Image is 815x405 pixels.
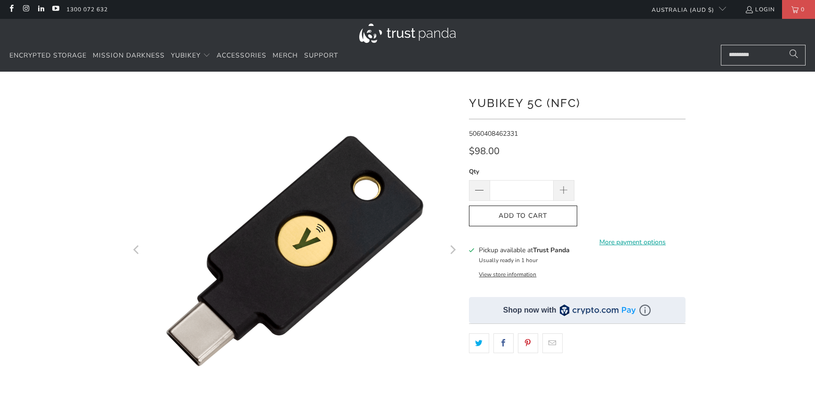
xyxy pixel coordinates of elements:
[469,93,686,112] h1: YubiKey 5C (NFC)
[745,4,775,15] a: Login
[171,45,210,67] summary: YubiKey
[469,333,489,353] a: Share this on Twitter
[469,166,574,177] label: Qty
[7,6,15,13] a: Trust Panda Australia on Facebook
[359,24,456,43] img: Trust Panda Australia
[493,333,514,353] a: Share this on Facebook
[66,4,108,15] a: 1300 072 632
[721,45,806,66] input: Search...
[479,256,538,264] small: Usually ready in 1 hour
[273,45,298,67] a: Merch
[51,6,59,13] a: Trust Panda Australia on YouTube
[217,51,266,60] span: Accessories
[469,129,518,138] span: 5060408462331
[542,333,563,353] a: Email this to a friend
[22,6,30,13] a: Trust Panda Australia on Instagram
[518,333,538,353] a: Share this on Pinterest
[217,45,266,67] a: Accessories
[304,51,338,60] span: Support
[9,45,338,67] nav: Translation missing: en.navigation.header.main_nav
[9,45,87,67] a: Encrypted Storage
[93,45,165,67] a: Mission Darkness
[782,45,806,66] button: Search
[273,51,298,60] span: Merch
[9,51,87,60] span: Encrypted Storage
[171,51,201,60] span: YubiKey
[469,145,500,157] span: $98.00
[479,212,567,220] span: Add to Cart
[503,305,557,315] div: Shop now with
[580,237,686,248] a: More payment options
[37,6,45,13] a: Trust Panda Australia on LinkedIn
[469,206,577,227] button: Add to Cart
[533,246,570,255] b: Trust Panda
[479,245,570,255] h3: Pickup available at
[479,271,536,278] button: View store information
[93,51,165,60] span: Mission Darkness
[304,45,338,67] a: Support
